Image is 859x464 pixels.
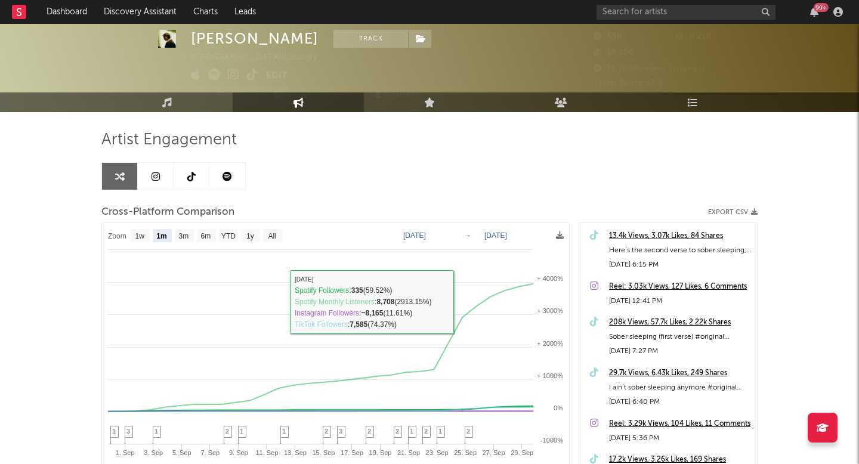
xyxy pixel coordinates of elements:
[511,449,533,456] text: 29. Sep
[201,232,211,240] text: 6m
[284,449,307,456] text: 13. Sep
[312,449,335,456] text: 15. Sep
[255,449,278,456] text: 11. Sep
[537,275,563,282] text: + 4000%
[126,428,130,435] span: 3
[101,205,234,219] span: Cross-Platform Comparison
[438,428,442,435] span: 1
[424,428,428,435] span: 2
[367,428,371,435] span: 2
[191,51,331,65] div: [GEOGRAPHIC_DATA] | Country
[369,86,426,104] button: Summary
[464,231,471,240] text: →
[268,232,276,240] text: All
[676,33,712,41] span: 8,216
[540,437,563,444] text: -1000%
[395,428,399,435] span: 2
[609,344,751,358] div: [DATE] 7:27 PM
[609,330,751,344] div: Sober sleeping (first verse) #original #newcountrymusic #fyp #countrymusic
[537,340,563,347] text: + 2000%
[172,449,191,456] text: 5. Sep
[311,89,357,103] span: Benchmark
[341,449,363,456] text: 17. Sep
[483,449,505,456] text: 27. Sep
[609,315,751,330] a: 208k Views, 57.7k Likes, 2.22k Shares
[810,7,818,17] button: 99+
[240,428,243,435] span: 1
[484,231,507,240] text: [DATE]
[266,69,288,83] button: Edit
[609,243,751,258] div: Here’s the second verse to sober sleeping, I love you guys❤️ #sobersleeping #countrymusic #origin...
[282,428,286,435] span: 1
[609,417,751,431] a: Reel: 3.29k Views, 104 Likes, 11 Comments
[609,229,751,243] a: 13.4k Views, 3.07k Likes, 84 Shares
[537,307,563,314] text: + 3000%
[609,431,751,446] div: [DATE] 5:36 PM
[229,449,248,456] text: 9. Sep
[609,381,751,395] div: I ain’t sober sleeping anymore #original #newcountrymusic #countrymusic #fyp
[108,232,126,240] text: Zoom
[594,65,706,73] span: 11,705 Monthly Listeners
[594,33,622,41] span: 558
[295,86,363,104] a: Benchmark
[191,86,265,104] button: Track
[814,3,829,12] div: 99 +
[246,232,254,240] text: 1y
[537,372,563,379] text: + 1000%
[221,232,236,240] text: YTD
[144,449,163,456] text: 3. Sep
[609,366,751,381] a: 29.7k Views, 6.43k Likes, 249 Shares
[112,428,116,435] span: 1
[179,232,189,240] text: 3m
[325,428,328,435] span: 2
[191,30,319,48] div: [PERSON_NAME]
[225,428,229,435] span: 2
[426,449,449,456] text: 23. Sep
[339,428,342,435] span: 3
[333,30,408,48] button: Track
[609,294,751,308] div: [DATE] 12:41 PM
[609,280,751,294] a: Reel: 3.03k Views, 127 Likes, 6 Comments
[116,449,135,456] text: 1. Sep
[369,449,392,456] text: 19. Sep
[594,49,634,57] span: 10,100
[200,449,220,456] text: 7. Sep
[708,209,758,216] button: Export CSV
[101,133,237,147] span: Artist Engagement
[403,231,426,240] text: [DATE]
[554,404,563,412] text: 0%
[397,449,420,456] text: 21. Sep
[466,428,470,435] span: 2
[410,428,413,435] span: 1
[454,449,477,456] text: 25. Sep
[155,428,158,435] span: 1
[156,232,166,240] text: 1m
[609,395,751,409] div: [DATE] 6:40 PM
[594,79,663,87] span: Jump Score: 61.6
[135,232,145,240] text: 1w
[609,258,751,272] div: [DATE] 6:15 PM
[597,5,775,20] input: Search for artists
